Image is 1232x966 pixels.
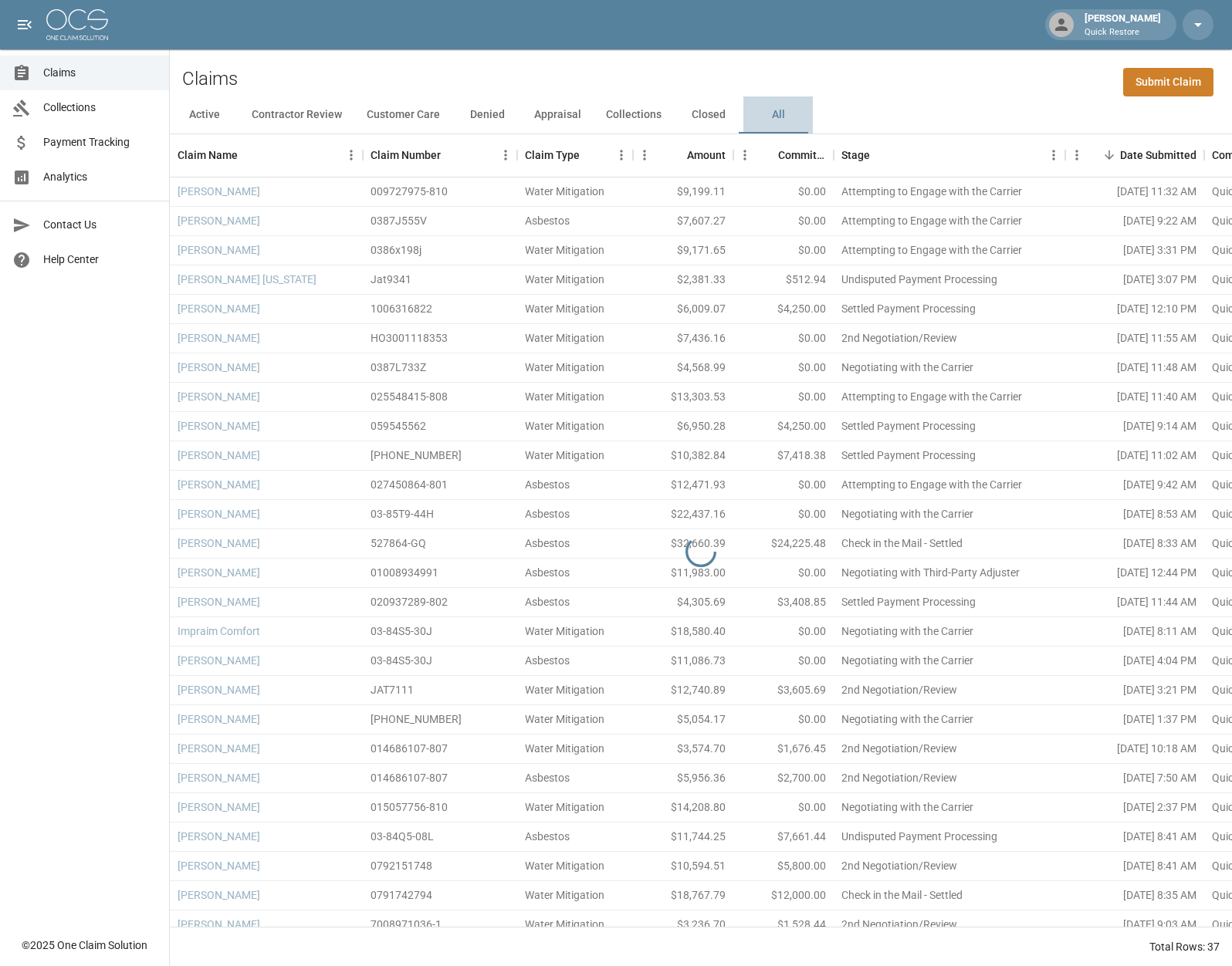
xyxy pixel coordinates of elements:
button: Menu [733,144,756,167]
span: Payment Tracking [43,134,157,150]
button: Menu [633,144,656,167]
div: Date Submitted [1120,133,1196,177]
div: Claim Type [525,133,580,177]
button: Collections [594,96,674,133]
div: Claim Name [170,133,363,177]
h2: Claims [182,68,238,90]
button: Sort [1098,144,1120,166]
button: Menu [494,144,517,167]
button: Sort [441,144,462,166]
button: All [743,96,813,133]
button: Sort [238,144,259,166]
div: Claim Number [371,133,441,177]
button: Sort [870,144,892,166]
div: Total Rows: 37 [1149,939,1220,954]
button: Sort [665,144,687,166]
div: Amount [687,133,726,177]
div: © 2025 One Claim Solution [22,937,147,953]
button: Menu [610,144,633,167]
button: Appraisal [522,96,594,133]
div: Claim Type [517,133,633,177]
button: Menu [340,144,363,167]
button: Active [170,96,239,133]
button: Customer Care [354,96,452,133]
button: Denied [452,96,522,133]
span: Contact Us [43,217,157,233]
div: [PERSON_NAME] [1078,11,1167,39]
button: open drawer [9,9,40,40]
div: Amount [633,133,733,177]
button: Closed [674,96,743,133]
span: Collections [43,100,157,116]
div: Claim Name [178,133,238,177]
div: Committed Amount [778,133,826,177]
button: Sort [580,144,601,166]
div: Claim Number [363,133,517,177]
div: Date Submitted [1065,133,1204,177]
img: ocs-logo-white-transparent.png [46,9,108,40]
span: Analytics [43,169,157,185]
div: dynamic tabs [170,96,1232,133]
button: Menu [1065,144,1088,167]
span: Claims [43,65,157,81]
button: Contractor Review [239,96,354,133]
span: Help Center [43,252,157,268]
a: Submit Claim [1123,68,1213,96]
div: Committed Amount [733,133,834,177]
div: Stage [841,133,870,177]
button: Menu [1042,144,1065,167]
p: Quick Restore [1085,26,1161,39]
button: Sort [756,144,778,166]
div: Stage [834,133,1065,177]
